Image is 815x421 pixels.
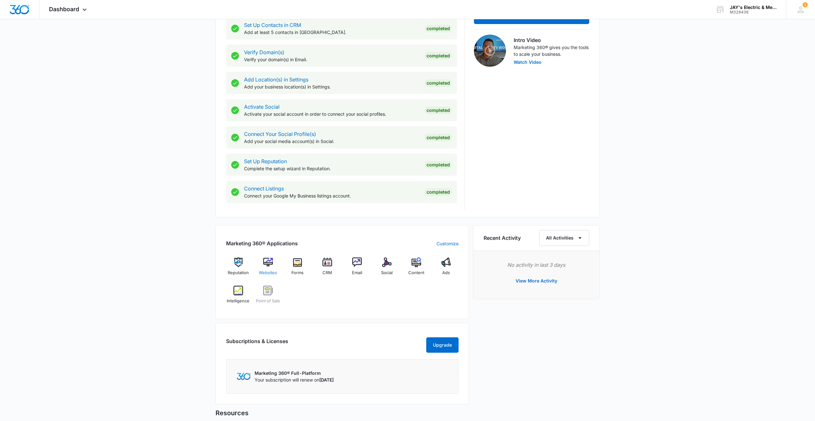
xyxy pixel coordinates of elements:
[291,270,304,276] span: Forms
[319,377,334,383] span: [DATE]
[244,49,284,55] a: Verify Domain(s)
[285,257,310,281] a: Forms
[256,286,280,309] a: Point of Sale
[227,298,249,304] span: Intelligence
[244,138,420,145] p: Add your social media account(s) in Social.
[730,10,777,14] div: account id
[244,76,308,83] a: Add Location(s) in Settings
[244,83,420,90] p: Add your business location(s) in Settings.
[244,56,420,63] p: Verify your domain(s) in Email.
[255,370,334,376] p: Marketing 360® Full-Platform
[322,270,332,276] span: CRM
[244,185,284,192] a: Connect Listings
[259,270,277,276] span: Websites
[345,257,370,281] a: Email
[244,131,316,137] a: Connect Your Social Profile(s)
[315,257,340,281] a: CRM
[484,261,589,269] p: No activity in last 3 days
[244,158,287,164] a: Set Up Reputation
[226,240,298,247] h2: Marketing 360® Applications
[425,25,452,32] div: Completed
[425,106,452,114] div: Completed
[256,257,280,281] a: Websites
[244,22,301,28] a: Set Up Contacts in CRM
[244,104,280,110] a: Activate Social
[244,192,420,199] p: Connect your Google My Business listings account.
[803,2,808,7] div: notifications count
[49,6,79,13] span: Dashboard
[425,79,452,87] div: Completed
[539,230,589,246] button: All Activities
[425,134,452,141] div: Completed
[404,257,429,281] a: Content
[226,337,288,350] h2: Subscriptions & Licenses
[226,257,251,281] a: Reputation
[256,298,280,304] span: Point of Sale
[425,161,452,169] div: Completed
[442,270,450,276] span: Ads
[244,165,420,172] p: Complete the setup wizard in Reputation.
[244,111,420,117] p: Activate your social account in order to connect your social profiles.
[514,36,589,44] h3: Intro Video
[216,408,600,418] h5: Resources
[803,2,808,7] span: 1
[408,270,424,276] span: Content
[425,52,452,60] div: Completed
[514,44,589,57] p: Marketing 360® gives you the tools to scale your business.
[436,240,459,247] a: Customize
[237,373,251,380] img: Marketing 360 Logo
[228,270,249,276] span: Reputation
[226,286,251,309] a: Intelligence
[381,270,393,276] span: Social
[426,337,459,353] button: Upgrade
[730,5,777,10] div: account name
[474,35,506,67] img: Intro Video
[244,29,420,36] p: Add at least 5 contacts in [GEOGRAPHIC_DATA].
[255,376,334,383] p: Your subscription will renew on
[484,234,521,242] h6: Recent Activity
[374,257,399,281] a: Social
[514,60,542,64] button: Watch Video
[425,188,452,196] div: Completed
[509,273,564,289] button: View More Activity
[434,257,459,281] a: Ads
[352,270,362,276] span: Email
